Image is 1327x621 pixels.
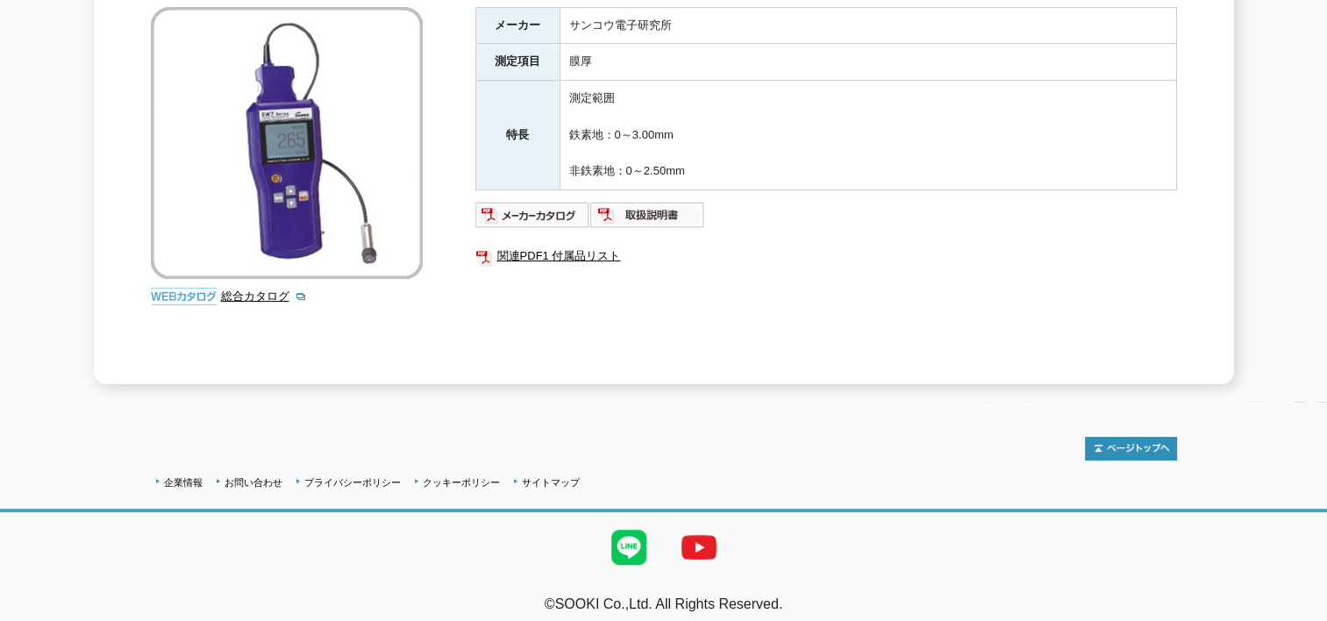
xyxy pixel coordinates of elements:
[560,7,1176,44] td: サンコウ電子研究所
[560,81,1176,190] td: 測定範囲 鉄素地：0～3.00mm 非鉄素地：0～2.50mm
[1085,437,1177,460] img: トップページへ
[304,477,401,488] a: プライバシーポリシー
[475,201,590,229] img: メーカーカタログ
[590,201,705,229] img: 取扱説明書
[221,289,307,303] a: 総合カタログ
[560,44,1176,81] td: 膜厚
[225,477,282,488] a: お問い合わせ
[475,81,560,190] th: 特長
[522,477,580,488] a: サイトマップ
[475,44,560,81] th: 測定項目
[475,212,590,225] a: メーカーカタログ
[594,512,664,582] img: LINE
[151,7,423,279] img: デュアルタイプ膜厚計 SWT-9000
[590,212,705,225] a: 取扱説明書
[164,477,203,488] a: 企業情報
[423,477,500,488] a: クッキーポリシー
[664,512,734,582] img: YouTube
[475,245,1177,268] a: 関連PDF1 付属品リスト
[475,7,560,44] th: メーカー
[151,288,217,305] img: webカタログ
